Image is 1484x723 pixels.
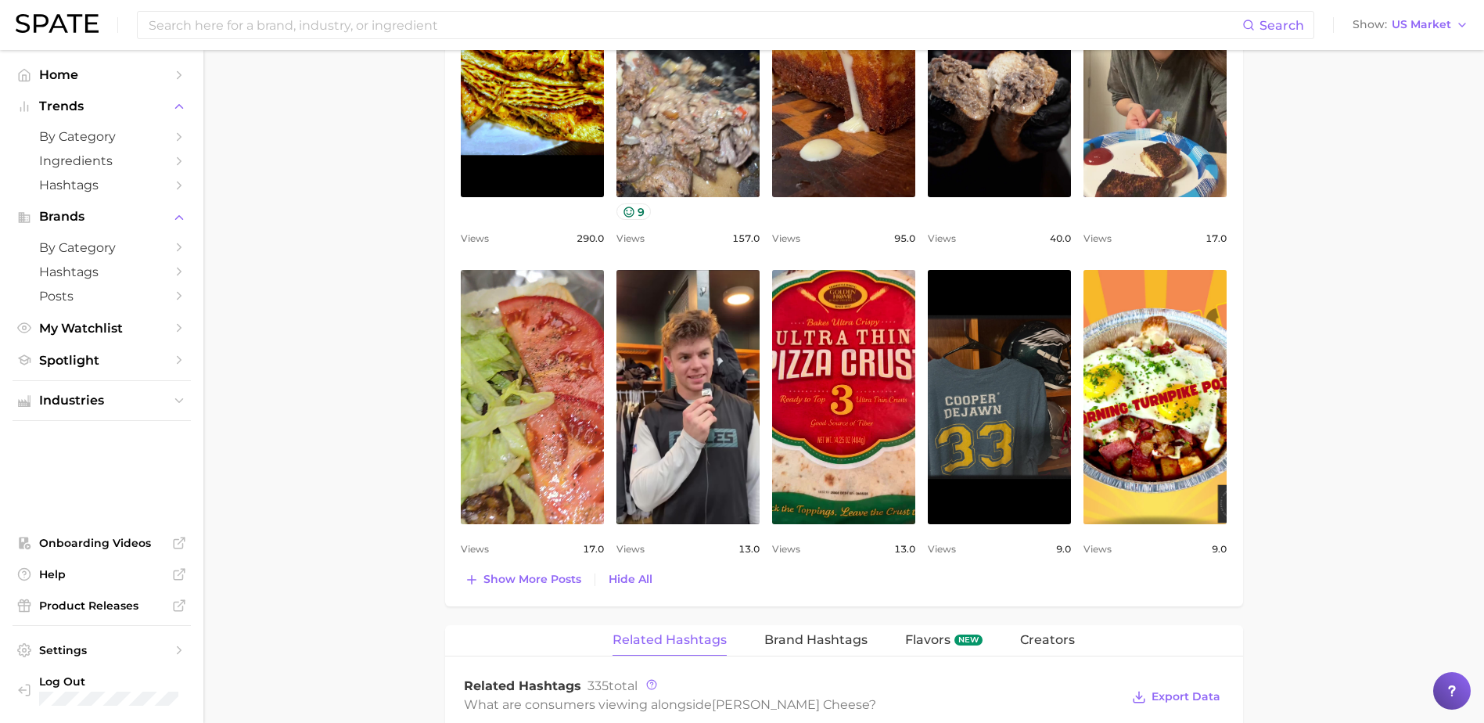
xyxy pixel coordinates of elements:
[1259,18,1304,33] span: Search
[461,229,489,248] span: Views
[1212,540,1227,559] span: 9.0
[461,540,489,559] span: Views
[39,210,164,224] span: Brands
[905,633,950,647] span: Flavors
[13,594,191,617] a: Product Releases
[39,567,164,581] span: Help
[609,573,652,586] span: Hide All
[732,229,760,248] span: 157.0
[583,540,604,559] span: 17.0
[13,149,191,173] a: Ingredients
[1083,229,1112,248] span: Views
[39,240,164,255] span: by Category
[1206,229,1227,248] span: 17.0
[39,289,164,304] span: Posts
[483,573,581,586] span: Show more posts
[39,536,164,550] span: Onboarding Videos
[13,316,191,340] a: My Watchlist
[616,229,645,248] span: Views
[712,697,869,712] span: [PERSON_NAME] cheese
[39,674,230,689] span: Log Out
[13,389,191,412] button: Industries
[764,633,868,647] span: Brand Hashtags
[13,95,191,118] button: Trends
[13,563,191,586] a: Help
[39,353,164,368] span: Spotlight
[616,540,645,559] span: Views
[13,63,191,87] a: Home
[894,229,915,248] span: 95.0
[461,569,585,591] button: Show more posts
[894,540,915,559] span: 13.0
[1128,686,1223,708] button: Export Data
[738,540,760,559] span: 13.0
[1349,15,1472,35] button: ShowUS Market
[13,348,191,372] a: Spotlight
[587,678,638,693] span: total
[1152,690,1220,703] span: Export Data
[13,284,191,308] a: Posts
[39,321,164,336] span: My Watchlist
[13,670,191,710] a: Log out. Currently logged in with e-mail trisha.hanold@schreiberfoods.com.
[13,638,191,662] a: Settings
[39,599,164,613] span: Product Releases
[13,260,191,284] a: Hashtags
[1050,229,1071,248] span: 40.0
[13,173,191,197] a: Hashtags
[13,236,191,260] a: by Category
[954,635,983,646] span: new
[464,694,1121,715] div: What are consumers viewing alongside ?
[464,678,581,693] span: Related Hashtags
[39,643,164,657] span: Settings
[39,178,164,192] span: Hashtags
[147,12,1242,38] input: Search here for a brand, industry, or ingredient
[577,229,604,248] span: 290.0
[772,540,800,559] span: Views
[616,203,652,220] button: 9
[613,633,727,647] span: Related Hashtags
[39,153,164,168] span: Ingredients
[39,129,164,144] span: by Category
[587,678,609,693] span: 335
[772,229,800,248] span: Views
[13,531,191,555] a: Onboarding Videos
[1353,20,1387,29] span: Show
[1020,633,1075,647] span: Creators
[39,264,164,279] span: Hashtags
[39,67,164,82] span: Home
[1392,20,1451,29] span: US Market
[928,229,956,248] span: Views
[605,569,656,590] button: Hide All
[13,205,191,228] button: Brands
[16,14,99,33] img: SPATE
[1083,540,1112,559] span: Views
[13,124,191,149] a: by Category
[928,540,956,559] span: Views
[1056,540,1071,559] span: 9.0
[39,394,164,408] span: Industries
[39,99,164,113] span: Trends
